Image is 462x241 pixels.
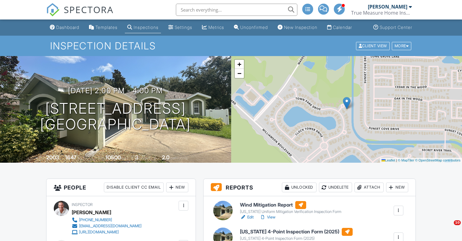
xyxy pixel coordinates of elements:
[46,154,59,161] div: 2003
[240,201,341,209] h6: Wind Mitigation Report
[396,158,397,162] span: |
[282,183,317,192] div: Unlocked
[240,214,254,220] a: Edit
[260,214,275,220] a: View
[92,156,104,160] span: Lot Size
[64,3,114,16] span: SPECTORA
[122,156,129,160] span: sq.ft.
[240,228,353,236] h6: [US_STATE] 4-Point Inspection Form (2025)
[104,183,164,192] div: Disable Client CC Email
[200,22,227,33] a: Metrics
[237,69,241,77] span: −
[454,220,461,225] span: 10
[166,183,188,192] div: New
[284,25,317,30] div: New Inspection
[105,154,121,161] div: 10500
[50,41,412,51] h1: Inspection Details
[368,4,407,10] div: [PERSON_NAME]
[40,101,191,133] h1: [STREET_ADDRESS] [GEOGRAPHIC_DATA]
[79,230,119,235] div: [URL][DOMAIN_NAME]
[77,156,86,160] span: sq. ft.
[240,236,353,241] div: [US_STATE] 4-Point Inspection Form (2025)
[351,10,412,16] div: True Measure Home Inspections
[79,218,112,222] div: [PHONE_NUMBER]
[125,22,161,33] a: Inspections
[380,25,412,30] div: Support Center
[95,25,118,30] div: Templates
[166,22,195,33] a: Settings
[275,22,320,33] a: New Inspection
[46,179,196,196] h3: People
[72,229,142,235] a: [URL][DOMAIN_NAME]
[240,201,341,214] a: Wind Mitigation Report [US_STATE] Uniform Mitigation Verification Inspection Form
[382,158,395,162] a: Leaflet
[39,156,45,160] span: Built
[72,217,142,223] a: [PHONE_NUMBER]
[354,183,384,192] div: Attach
[175,25,192,30] div: Settings
[343,97,351,109] img: Marker
[319,183,352,192] div: Undelete
[240,25,268,30] div: Unconfirmed
[355,43,391,48] a: Client View
[162,154,169,161] div: 2.0
[139,156,156,160] span: bedrooms
[235,69,244,78] a: Zoom out
[72,202,93,207] span: Inspector
[46,8,114,21] a: SPECTORA
[87,22,120,33] a: Templates
[79,224,142,229] div: [EMAIL_ADDRESS][DOMAIN_NAME]
[235,60,244,69] a: Zoom in
[392,42,412,50] div: More
[415,158,460,162] a: © OpenStreetMap contributors
[231,22,270,33] a: Unconfirmed
[237,60,241,68] span: +
[240,209,341,214] div: [US_STATE] Uniform Mitigation Verification Inspection Form
[204,179,416,196] h3: Reports
[441,220,456,235] iframe: Intercom live chat
[72,208,111,217] div: [PERSON_NAME]
[56,25,79,30] div: Dashboard
[333,25,352,30] div: Calendar
[170,156,188,160] span: bathrooms
[208,25,224,30] div: Metrics
[325,22,354,33] a: Calendar
[398,158,414,162] a: © MapTiler
[134,25,159,30] div: Inspections
[65,154,77,161] div: 1647
[68,87,163,95] h3: [DATE] 2:00 pm - 4:00 pm
[46,3,60,16] img: The Best Home Inspection Software - Spectora
[356,42,390,50] div: Client View
[386,183,408,192] div: New
[176,4,297,16] input: Search everything...
[371,22,415,33] a: Support Center
[47,22,82,33] a: Dashboard
[72,223,142,229] a: [EMAIL_ADDRESS][DOMAIN_NAME]
[135,154,139,161] div: 3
